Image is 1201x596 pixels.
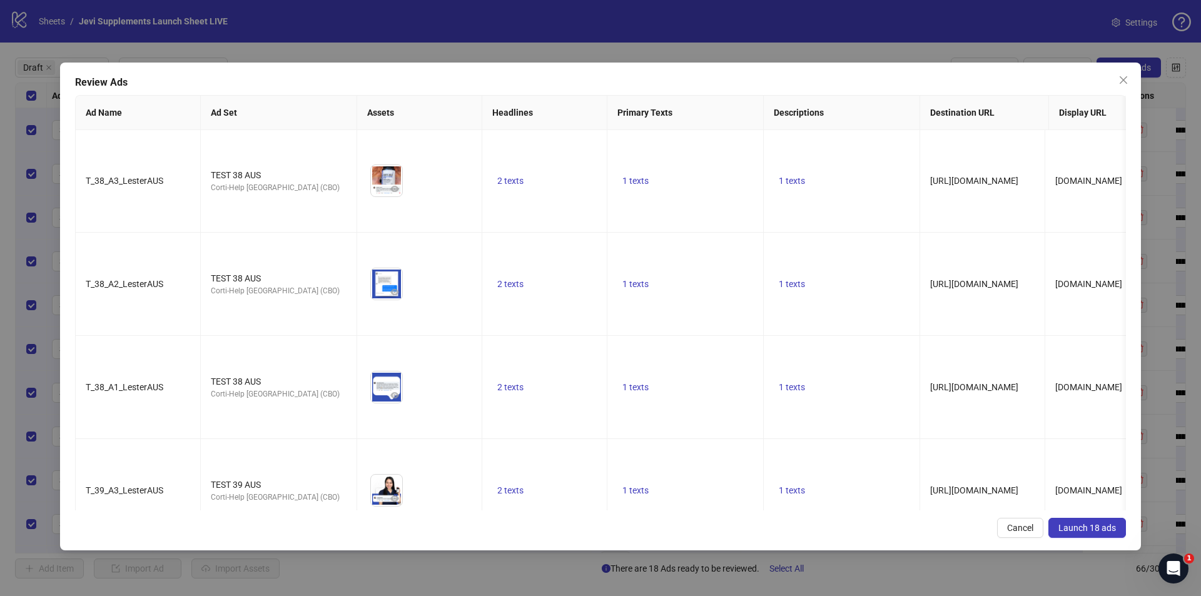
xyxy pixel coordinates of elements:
[607,96,764,130] th: Primary Texts
[390,494,399,503] span: eye
[622,176,649,186] span: 1 texts
[211,388,347,400] div: Corti-Help [GEOGRAPHIC_DATA] (CBO)
[1058,523,1116,533] span: Launch 18 ads
[1049,96,1174,130] th: Display URL
[930,279,1018,289] span: [URL][DOMAIN_NAME]
[497,176,524,186] span: 2 texts
[371,475,402,506] img: Asset 1
[617,173,654,188] button: 1 texts
[211,492,347,503] div: Corti-Help [GEOGRAPHIC_DATA] (CBO)
[86,176,163,186] span: T_38_A3_LesterAUS
[390,184,399,193] span: eye
[622,279,649,289] span: 1 texts
[764,96,920,130] th: Descriptions
[387,491,402,506] button: Preview
[371,165,402,196] img: Asset 1
[211,478,347,492] div: TEST 39 AUS
[774,380,810,395] button: 1 texts
[75,75,1126,90] div: Review Ads
[779,382,805,392] span: 1 texts
[371,268,402,300] img: Asset 1
[211,285,347,297] div: Corti-Help [GEOGRAPHIC_DATA] (CBO)
[930,485,1018,495] span: [URL][DOMAIN_NAME]
[779,279,805,289] span: 1 texts
[497,279,524,289] span: 2 texts
[492,380,529,395] button: 2 texts
[492,276,529,291] button: 2 texts
[497,485,524,495] span: 2 texts
[86,382,163,392] span: T_38_A1_LesterAUS
[930,176,1018,186] span: [URL][DOMAIN_NAME]
[920,96,1049,130] th: Destination URL
[930,382,1018,392] span: [URL][DOMAIN_NAME]
[779,176,805,186] span: 1 texts
[211,375,347,388] div: TEST 38 AUS
[617,276,654,291] button: 1 texts
[617,483,654,498] button: 1 texts
[774,276,810,291] button: 1 texts
[211,182,347,194] div: Corti-Help [GEOGRAPHIC_DATA] (CBO)
[492,483,529,498] button: 2 texts
[622,485,649,495] span: 1 texts
[1184,553,1194,563] span: 1
[390,391,399,400] span: eye
[86,279,163,289] span: T_38_A2_LesterAUS
[482,96,607,130] th: Headlines
[492,173,529,188] button: 2 texts
[387,388,402,403] button: Preview
[1055,176,1122,186] span: [DOMAIN_NAME]
[211,168,347,182] div: TEST 38 AUS
[497,382,524,392] span: 2 texts
[1055,382,1122,392] span: [DOMAIN_NAME]
[371,371,402,403] img: Asset 1
[774,173,810,188] button: 1 texts
[774,483,810,498] button: 1 texts
[1113,70,1133,90] button: Close
[622,382,649,392] span: 1 texts
[201,96,357,130] th: Ad Set
[211,271,347,285] div: TEST 38 AUS
[1158,553,1188,583] iframe: Intercom live chat
[76,96,201,130] th: Ad Name
[357,96,482,130] th: Assets
[997,518,1043,538] button: Cancel
[1007,523,1033,533] span: Cancel
[779,485,805,495] span: 1 texts
[1055,485,1122,495] span: [DOMAIN_NAME]
[387,285,402,300] button: Preview
[1048,518,1126,538] button: Launch 18 ads
[617,380,654,395] button: 1 texts
[390,288,399,296] span: eye
[1055,279,1122,289] span: [DOMAIN_NAME]
[1118,75,1128,85] span: close
[86,485,163,495] span: T_39_A3_LesterAUS
[387,181,402,196] button: Preview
